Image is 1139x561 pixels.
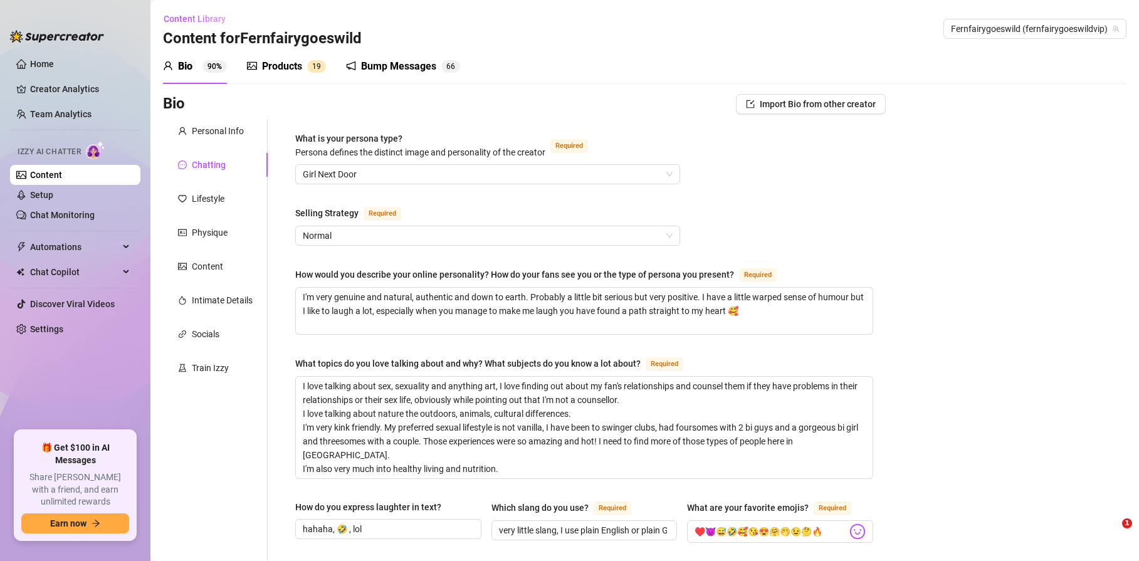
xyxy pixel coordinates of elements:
[1122,518,1132,528] span: 1
[192,226,228,239] div: Physique
[192,293,253,307] div: Intimate Details
[192,260,223,273] div: Content
[760,99,876,109] span: Import Bio from other creator
[30,299,115,309] a: Discover Viral Videos
[303,165,673,184] span: Girl Next Door
[247,61,257,71] span: picture
[295,268,734,281] div: How would you describe your online personality? How do your fans see you or the type of persona y...
[295,500,450,514] label: How do you express laughter in text?
[295,500,441,514] div: How do you express laughter in text?
[296,377,873,478] textarea: What topics do you love talking about and why? What subjects do you know a lot about?
[178,59,192,74] div: Bio
[364,207,401,221] span: Required
[491,500,645,515] label: Which slang do you use?
[295,267,790,282] label: How would you describe your online personality? How do your fans see you or the type of persona y...
[296,288,873,334] textarea: How would you describe your online personality? How do your fans see you or the type of persona y...
[736,94,886,114] button: Import Bio from other creator
[30,109,92,119] a: Team Analytics
[451,62,455,71] span: 6
[594,501,631,515] span: Required
[30,324,63,334] a: Settings
[178,194,187,203] span: heart
[295,357,641,370] div: What topics do you love talking about and why? What subjects do you know a lot about?
[192,361,229,375] div: Train Izzy
[1096,518,1126,548] iframe: Intercom live chat
[178,127,187,135] span: user
[10,30,104,43] img: logo-BBDzfeDw.svg
[30,190,53,200] a: Setup
[739,268,777,282] span: Required
[21,513,129,533] button: Earn nowarrow-right
[295,206,359,220] div: Selling Strategy
[163,94,185,114] h3: Bio
[499,523,668,537] input: Which slang do you use?
[178,364,187,372] span: experiment
[295,206,415,221] label: Selling Strategy
[441,60,460,73] sup: 66
[16,268,24,276] img: Chat Copilot
[307,60,326,73] sup: 19
[687,501,809,515] div: What are your favorite emojis?
[951,19,1119,38] span: Fernfairygoeswild (fernfairygoeswildvip)
[446,62,451,71] span: 6
[21,471,129,508] span: Share [PERSON_NAME] with a friend, and earn unlimited rewards
[1112,25,1120,33] span: team
[30,210,95,220] a: Chat Monitoring
[86,141,105,159] img: AI Chatter
[814,501,851,515] span: Required
[646,357,683,371] span: Required
[163,29,362,49] h3: Content for Fernfairygoeswild
[192,327,219,341] div: Socials
[178,330,187,338] span: link
[202,60,227,73] sup: 90%
[295,147,545,157] span: Persona defines the distinct image and personality of the creator
[303,522,471,536] input: How do you express laughter in text?
[746,100,755,108] span: import
[192,158,226,172] div: Chatting
[849,523,866,540] img: svg%3e
[21,442,129,466] span: 🎁 Get $100 in AI Messages
[30,79,130,99] a: Creator Analytics
[192,124,244,138] div: Personal Info
[50,518,87,528] span: Earn now
[178,262,187,271] span: picture
[295,134,545,157] span: What is your persona type?
[346,61,356,71] span: notification
[30,170,62,180] a: Content
[163,9,236,29] button: Content Library
[695,523,847,540] input: What are your favorite emojis?
[317,62,321,71] span: 9
[30,262,119,282] span: Chat Copilot
[550,139,588,153] span: Required
[164,14,226,24] span: Content Library
[178,160,187,169] span: message
[16,242,26,252] span: thunderbolt
[92,519,100,528] span: arrow-right
[262,59,302,74] div: Products
[303,226,673,245] span: Normal
[312,62,317,71] span: 1
[491,501,589,515] div: Which slang do you use?
[178,228,187,237] span: idcard
[178,296,187,305] span: fire
[30,237,119,257] span: Automations
[295,356,697,371] label: What topics do you love talking about and why? What subjects do you know a lot about?
[18,146,81,158] span: Izzy AI Chatter
[687,500,865,515] label: What are your favorite emojis?
[361,59,436,74] div: Bump Messages
[192,192,224,206] div: Lifestyle
[30,59,54,69] a: Home
[163,61,173,71] span: user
